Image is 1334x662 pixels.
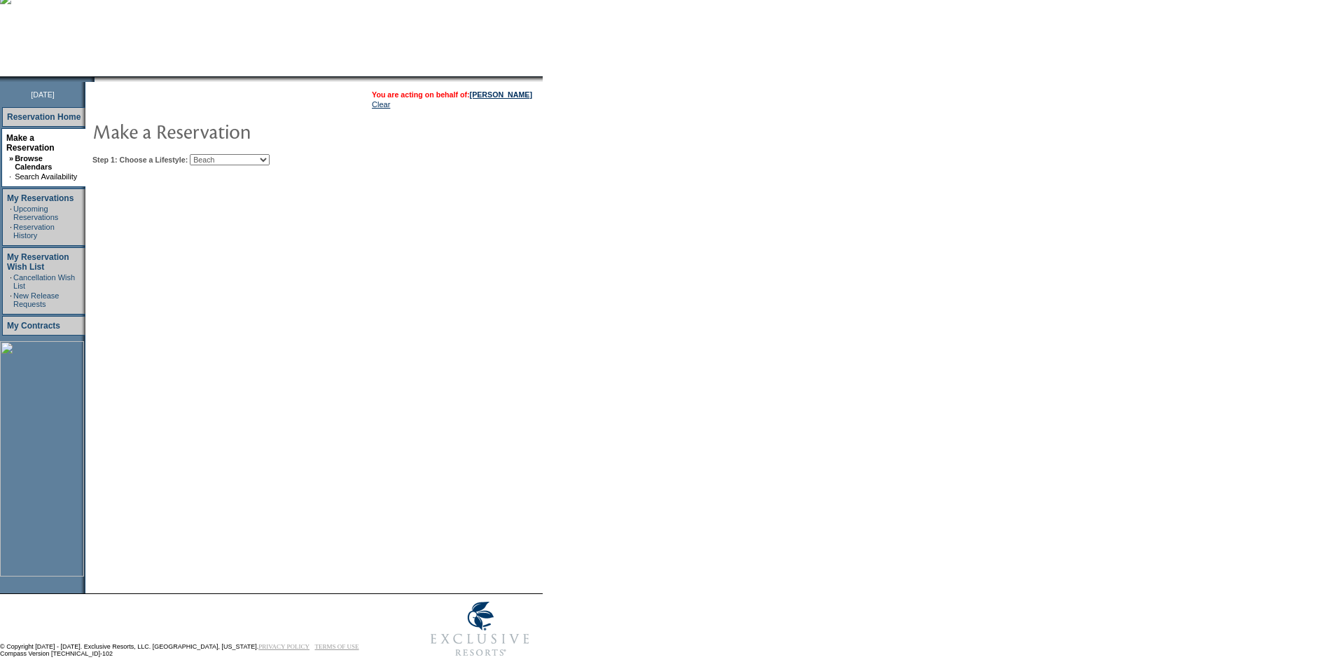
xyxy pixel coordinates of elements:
[7,112,81,122] a: Reservation Home
[92,156,188,164] b: Step 1: Choose a Lifestyle:
[7,321,60,331] a: My Contracts
[95,76,96,82] img: blank.gif
[258,643,310,650] a: PRIVACY POLICY
[10,273,12,290] td: ·
[9,172,13,181] td: ·
[7,193,74,203] a: My Reservations
[92,117,373,145] img: pgTtlMakeReservation.gif
[13,273,75,290] a: Cancellation Wish List
[372,100,390,109] a: Clear
[315,643,359,650] a: TERMS OF USE
[10,291,12,308] td: ·
[9,154,13,163] b: »
[6,133,55,153] a: Make a Reservation
[31,90,55,99] span: [DATE]
[13,291,59,308] a: New Release Requests
[15,154,52,171] a: Browse Calendars
[13,223,55,240] a: Reservation History
[10,223,12,240] td: ·
[10,205,12,221] td: ·
[7,252,69,272] a: My Reservation Wish List
[90,76,95,82] img: promoShadowLeftCorner.gif
[15,172,77,181] a: Search Availability
[13,205,58,221] a: Upcoming Reservations
[470,90,532,99] a: [PERSON_NAME]
[372,90,532,99] span: You are acting on behalf of:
